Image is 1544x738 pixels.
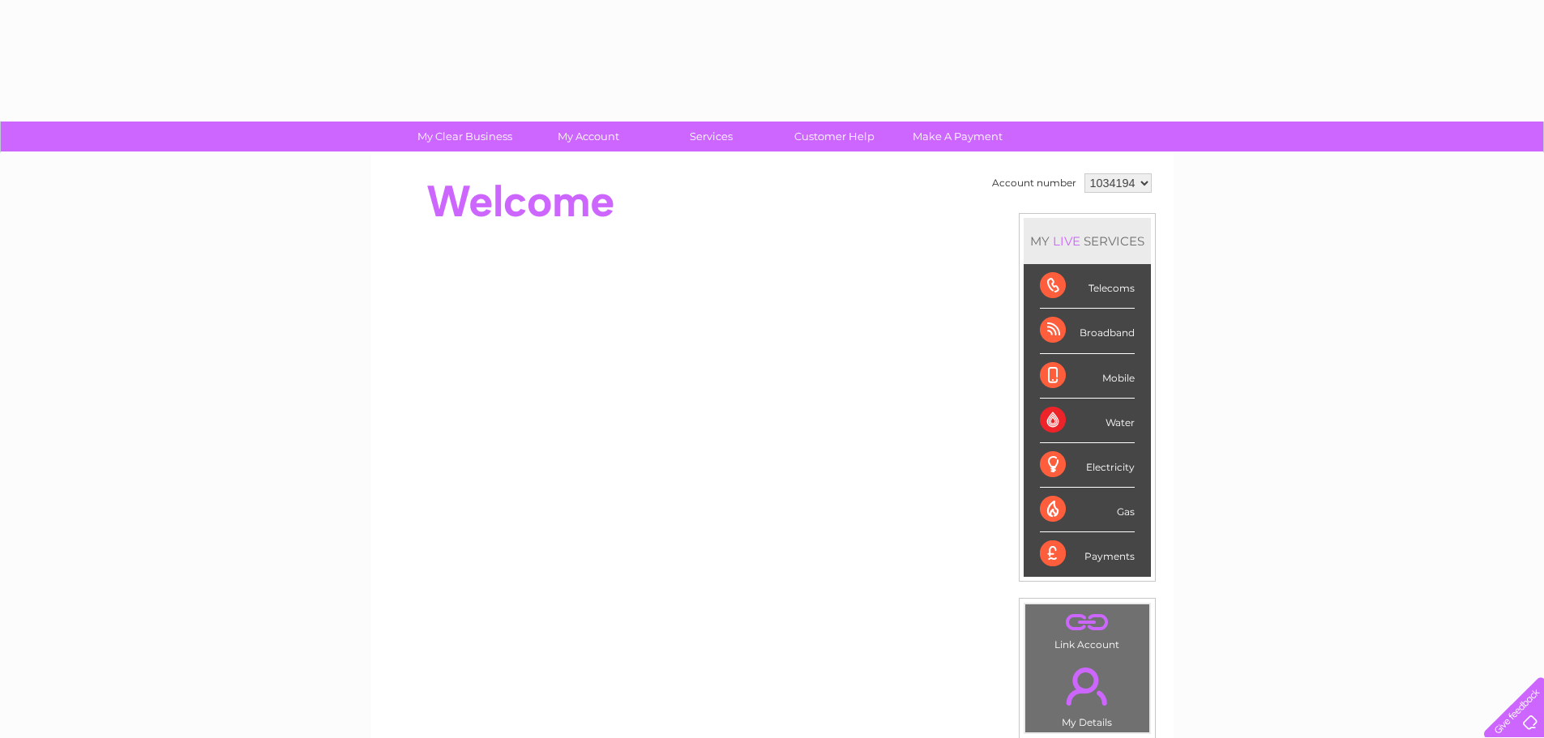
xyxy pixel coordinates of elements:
[1029,608,1145,637] a: .
[1050,233,1084,249] div: LIVE
[1040,309,1135,353] div: Broadband
[1024,604,1150,655] td: Link Account
[1024,218,1151,264] div: MY SERVICES
[521,122,655,151] a: My Account
[398,122,532,151] a: My Clear Business
[1040,399,1135,443] div: Water
[891,122,1024,151] a: Make A Payment
[1040,264,1135,309] div: Telecoms
[1040,443,1135,488] div: Electricity
[1040,532,1135,576] div: Payments
[768,122,901,151] a: Customer Help
[988,169,1080,197] td: Account number
[644,122,778,151] a: Services
[1040,354,1135,399] div: Mobile
[1024,654,1150,733] td: My Details
[1040,488,1135,532] div: Gas
[1029,658,1145,715] a: .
